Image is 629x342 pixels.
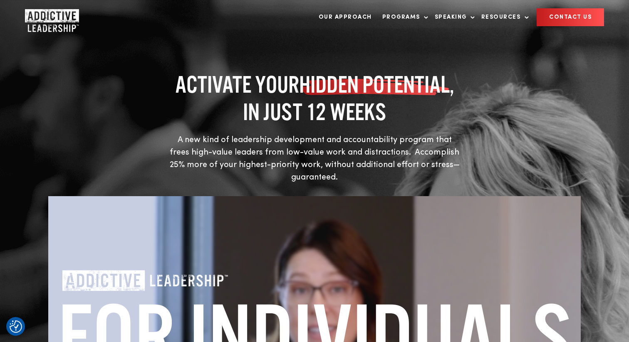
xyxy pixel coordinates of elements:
button: Consent Preferences [10,320,22,333]
a: Our Approach [314,9,376,26]
img: Revisit consent button [10,320,22,333]
a: Speaking [431,9,475,26]
a: Programs [378,9,428,26]
a: Home [25,9,75,26]
h1: ACTIVATE YOUR , IN JUST 12 WEEKS [167,71,462,125]
a: Resources [477,9,529,26]
span: HIDDEN POTENTIAL [299,71,450,98]
span: A new kind of leadership development and accountability program that frees high-value leaders fro... [170,136,460,182]
a: CONTACT US [537,8,604,26]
